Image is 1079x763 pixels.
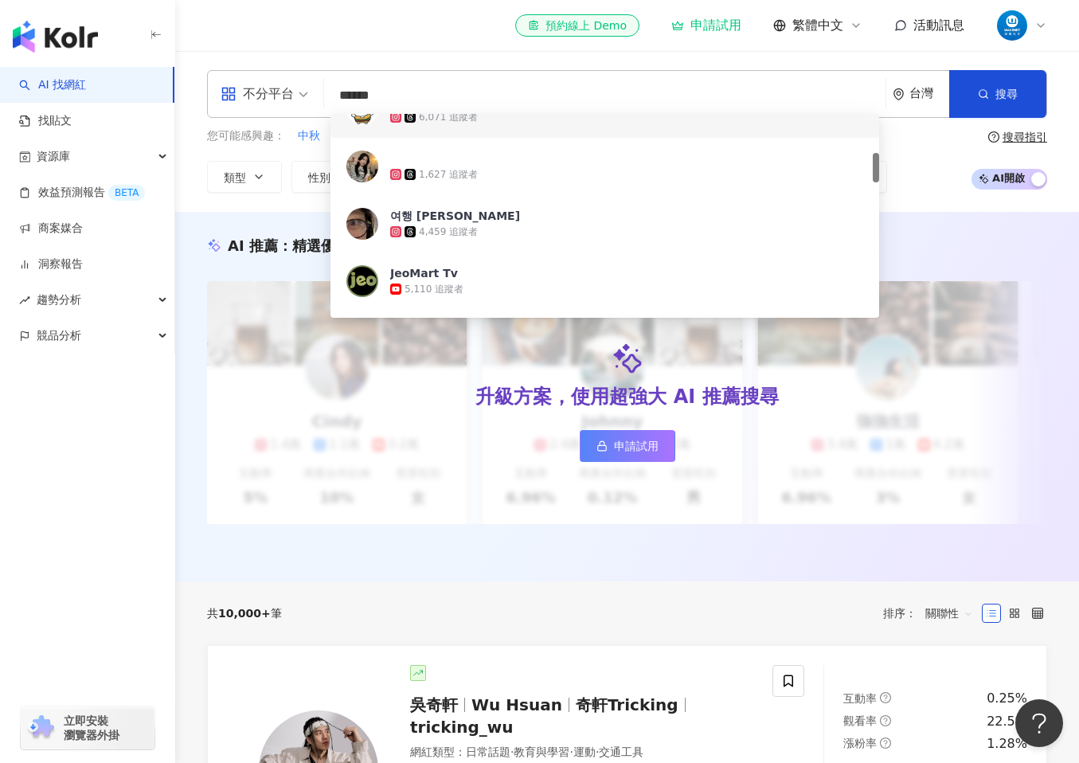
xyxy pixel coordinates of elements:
[19,256,83,272] a: 洞察報告
[466,745,510,758] span: 日常話題
[410,745,753,761] div: 網紅類型 ：
[528,18,627,33] div: 預約線上 Demo
[843,692,877,705] span: 互動率
[37,139,70,174] span: 資源庫
[987,690,1027,707] div: 0.25%
[346,151,378,182] img: KOL Avatar
[224,171,246,184] span: 類型
[13,21,98,53] img: logo
[390,208,520,224] div: 여행 [PERSON_NAME]
[1015,699,1063,747] iframe: Help Scout Beacon - Open
[475,384,778,411] div: 升級方案，使用超強大 AI 推薦搜尋
[599,745,643,758] span: 交通工具
[291,161,366,193] button: 性別
[308,171,330,184] span: 性別
[221,81,294,107] div: 不分平台
[19,77,86,93] a: searchAI 找網紅
[19,113,72,129] a: 找貼文
[471,695,562,714] span: Wu Hsuan
[419,225,478,239] div: 4,459 追蹤者
[292,237,378,254] span: 精選優質網紅
[997,10,1027,41] img: Ig-twitter%E6%96%B0%E7%89%88logo.jpg
[995,88,1018,100] span: 搜尋
[1003,131,1047,143] div: 搜尋指引
[346,208,378,240] img: KOL Avatar
[949,70,1046,118] button: 搜尋
[405,283,463,296] div: 5,110 追蹤者
[218,607,271,620] span: 10,000+
[514,745,569,758] span: 教育與學習
[510,745,514,758] span: ·
[596,745,599,758] span: ·
[880,738,891,749] span: question-circle
[880,715,891,726] span: question-circle
[346,265,378,297] img: KOL Avatar
[297,127,321,145] button: 中秋
[207,161,282,193] button: 類型
[880,692,891,703] span: question-circle
[843,714,877,727] span: 觀看率
[19,185,145,201] a: 效益預測報告BETA
[37,282,81,318] span: 趨勢分析
[228,236,378,256] div: AI 推薦 ：
[580,430,675,462] a: 申請試用
[987,713,1027,730] div: 22.5%
[893,88,905,100] span: environment
[37,318,81,354] span: 競品分析
[419,168,478,182] div: 1,627 追蹤者
[410,718,514,737] span: tricking_wu
[19,221,83,237] a: 商案媒合
[913,18,964,33] span: 活動訊息
[925,601,973,626] span: 關聯性
[614,440,659,452] span: 申請試用
[987,735,1027,753] div: 1.28%
[19,295,30,306] span: rise
[298,128,320,144] span: 中秋
[883,601,982,626] div: 排序：
[410,695,458,714] span: 吳奇軒
[21,706,154,749] a: chrome extension立即安裝 瀏覽器外掛
[419,111,478,124] div: 6,071 追蹤者
[573,745,596,758] span: 運動
[25,715,57,741] img: chrome extension
[207,128,285,144] span: 您可能感興趣：
[515,14,639,37] a: 預約線上 Demo
[64,714,119,742] span: 立即安裝 瀏覽器外掛
[988,131,999,143] span: question-circle
[207,607,282,620] div: 共 筆
[843,737,877,749] span: 漲粉率
[569,745,573,758] span: ·
[792,17,843,34] span: 繁體中文
[671,18,741,33] a: 申請試用
[221,86,237,102] span: appstore
[390,265,458,281] div: JeoMart Tv
[909,87,949,100] div: 台灣
[576,695,678,714] span: 奇軒Tricking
